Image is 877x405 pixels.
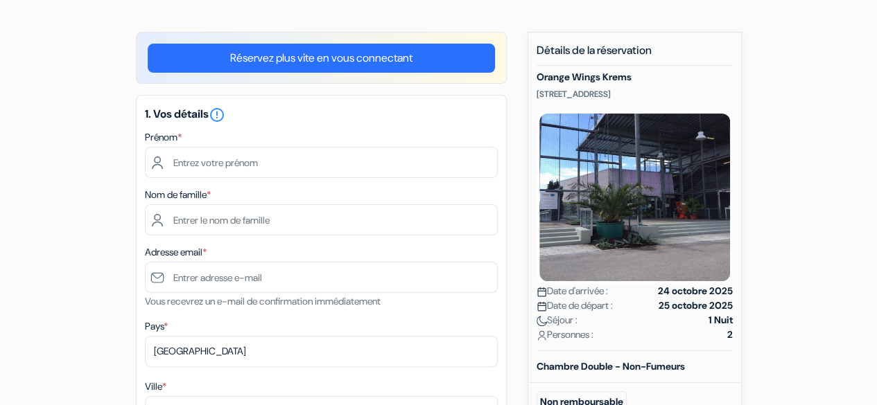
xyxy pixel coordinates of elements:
[727,327,733,342] strong: 2
[145,319,168,334] label: Pays
[537,313,578,327] span: Séjour :
[537,44,733,66] h5: Détails de la réservation
[145,379,166,394] label: Ville
[537,298,613,313] span: Date de départ :
[209,107,225,123] i: error_outline
[658,284,733,298] strong: 24 octobre 2025
[537,360,685,372] b: Chambre Double - Non-Fumeurs
[145,130,182,145] label: Prénom
[145,262,498,293] input: Entrer adresse e-mail
[537,287,547,297] img: calendar.svg
[537,284,608,298] span: Date d'arrivée :
[145,147,498,178] input: Entrez votre prénom
[145,295,381,307] small: Vous recevrez un e-mail de confirmation immédiatement
[709,313,733,327] strong: 1 Nuit
[659,298,733,313] strong: 25 octobre 2025
[148,44,495,73] a: Réservez plus vite en vous connectant
[537,301,547,312] img: calendar.svg
[209,107,225,121] a: error_outline
[537,71,733,83] h5: Orange Wings Krems
[145,204,498,235] input: Entrer le nom de famille
[537,330,547,341] img: user_icon.svg
[537,327,593,342] span: Personnes :
[145,188,211,202] label: Nom de famille
[145,107,498,123] h5: 1. Vos détails
[145,245,207,260] label: Adresse email
[537,89,733,100] p: [STREET_ADDRESS]
[537,316,547,326] img: moon.svg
